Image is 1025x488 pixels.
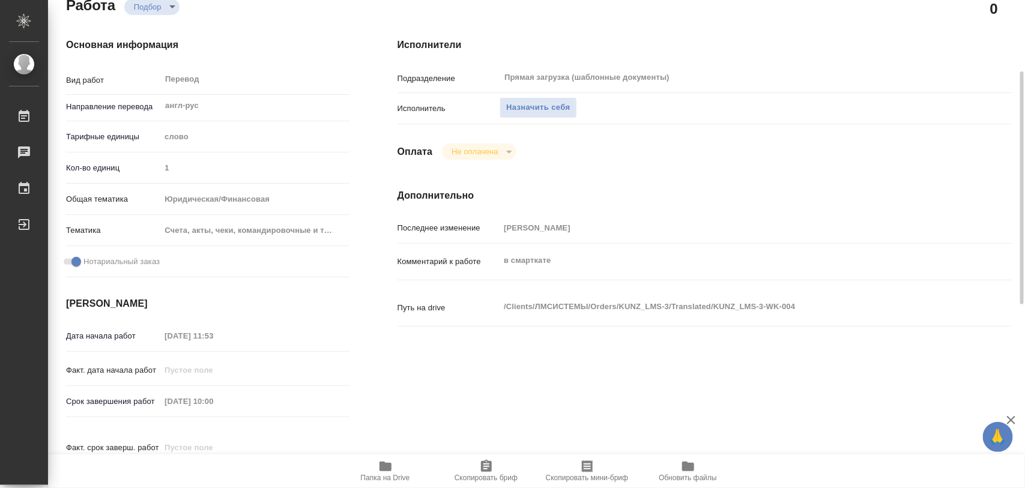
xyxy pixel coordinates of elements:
[442,143,516,160] div: Подбор
[398,145,433,159] h4: Оплата
[66,193,160,205] p: Общая тематика
[83,256,160,268] span: Нотариальный заказ
[500,219,960,236] input: Пустое поле
[398,73,500,85] p: Подразделение
[66,364,160,376] p: Факт. дата начала работ
[455,474,518,482] span: Скопировать бриф
[66,162,160,174] p: Кол-во единиц
[500,297,960,317] textarea: /Clients/ЛМСИСТЕМЫ/Orders/KUNZ_LMS-3/Translated/KUNZ_LMS-3-WK-004
[537,454,638,488] button: Скопировать мини-бриф
[448,146,501,157] button: Не оплачена
[160,393,265,410] input: Пустое поле
[506,101,570,115] span: Назначить себя
[160,189,349,209] div: Юридическая/Финансовая
[66,442,160,454] p: Факт. срок заверш. работ
[398,188,1012,203] h4: Дополнительно
[66,224,160,236] p: Тематика
[546,474,628,482] span: Скопировать мини-бриф
[130,2,165,12] button: Подбор
[398,302,500,314] p: Путь на drive
[436,454,537,488] button: Скопировать бриф
[398,222,500,234] p: Последнее изменение
[335,454,436,488] button: Папка на Drive
[66,101,160,113] p: Направление перевода
[659,474,717,482] span: Обновить файлы
[160,220,349,241] div: Счета, акты, чеки, командировочные и таможенные документы
[398,38,1012,52] h4: Исполнители
[500,250,960,271] textarea: в смарткате
[66,330,160,342] p: Дата начала работ
[160,361,265,379] input: Пустое поле
[500,97,576,118] button: Назначить себя
[398,103,500,115] p: Исполнитель
[66,131,160,143] p: Тарифные единицы
[66,74,160,86] p: Вид работ
[160,327,265,345] input: Пустое поле
[160,159,349,176] input: Пустое поле
[160,127,349,147] div: слово
[66,38,349,52] h4: Основная информация
[66,297,349,311] h4: [PERSON_NAME]
[983,422,1013,452] button: 🙏
[988,424,1008,450] span: 🙏
[638,454,739,488] button: Обновить файлы
[361,474,410,482] span: Папка на Drive
[398,256,500,268] p: Комментарий к работе
[160,439,265,456] input: Пустое поле
[66,396,160,408] p: Срок завершения работ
